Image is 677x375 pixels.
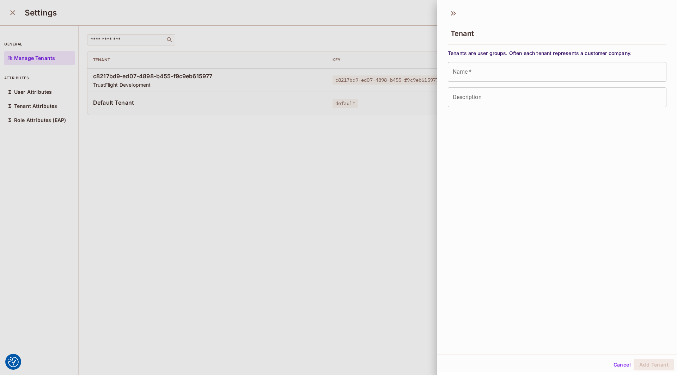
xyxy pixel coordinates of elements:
img: Revisit consent button [8,357,19,367]
button: Cancel [611,359,634,370]
span: Tenants are user groups. Often each tenant represents a customer company. [448,50,666,56]
button: Add Tenant [634,359,674,370]
span: Tenant [451,29,474,38]
button: Consent Preferences [8,357,19,367]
